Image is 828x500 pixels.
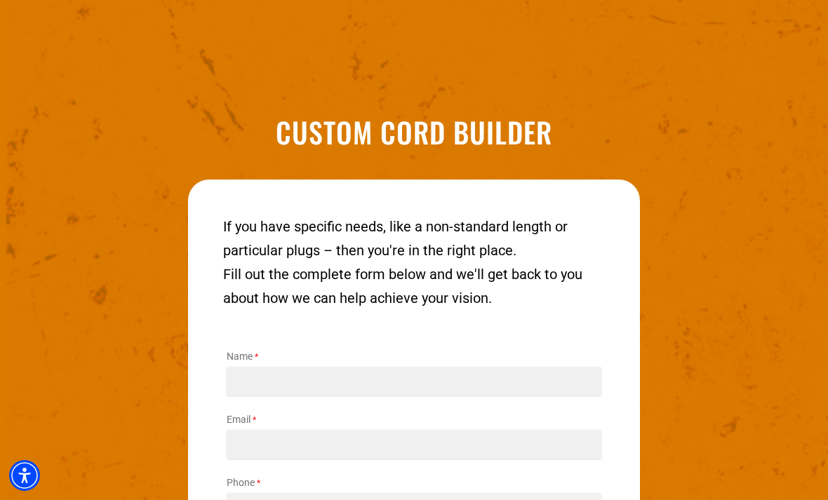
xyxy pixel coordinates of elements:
span: Email [227,414,251,425]
h1: Custom Cord Builder [132,118,696,146]
span: Phone [227,477,255,488]
p: Fill out the complete form below and we'll get back to you about how we can help achieve your vis... [223,262,605,310]
p: If you have specific needs, like a non-standard length or particular plugs – then you're in the r... [223,215,605,262]
span: Name [227,351,253,362]
div: Accessibility Menu [9,460,40,491]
